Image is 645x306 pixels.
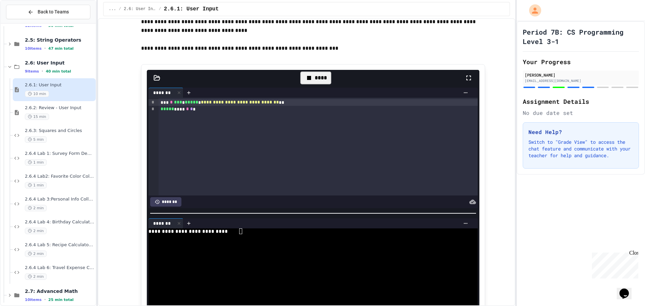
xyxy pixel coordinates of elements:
[6,5,90,19] button: Back to Teams
[525,72,637,78] div: [PERSON_NAME]
[25,91,49,97] span: 10 min
[523,109,639,117] div: No due date set
[25,228,47,234] span: 2 min
[44,46,46,51] span: •
[109,6,116,12] span: ...
[25,196,94,202] span: 2.6.4 Lab 3:Personal Info Collector
[525,78,637,83] div: [EMAIL_ADDRESS][DOMAIN_NAME]
[48,46,74,51] span: 47 min total
[46,69,71,74] span: 40 min total
[25,69,39,74] span: 9 items
[25,205,47,211] span: 2 min
[617,279,638,299] iframe: chat widget
[25,151,94,157] span: 2.6.4 Lab 1: Survey Form Debugger
[589,250,638,278] iframe: chat widget
[38,8,69,15] span: Back to Teams
[523,97,639,106] h2: Assignment Details
[25,37,94,43] span: 2.5: String Operators
[25,288,94,294] span: 2.7: Advanced Math
[25,114,49,120] span: 15 min
[528,139,633,159] p: Switch to "Grade View" to access the chat feature and communicate with your teacher for help and ...
[528,128,633,136] h3: Need Help?
[25,128,94,134] span: 2.6.3: Squares and Circles
[25,298,42,302] span: 10 items
[522,3,543,18] div: My Account
[25,219,94,225] span: 2.6.4 Lab 4: Birthday Calculator
[25,60,94,66] span: 2.6: User Input
[25,273,47,280] span: 2 min
[25,159,47,166] span: 1 min
[25,136,47,143] span: 5 min
[159,6,161,12] span: /
[164,5,219,13] span: 2.6.1: User Input
[523,27,639,46] h1: Period 7B: CS Programming Level 3-1
[25,265,94,271] span: 2.6.4 Lab 6: Travel Expense Calculator
[25,182,47,188] span: 1 min
[44,297,46,302] span: •
[119,6,121,12] span: /
[25,46,42,51] span: 10 items
[25,242,94,248] span: 2.6.4 Lab 5: Recipe Calculator Repair
[124,6,156,12] span: 2.6: User Input
[523,57,639,67] h2: Your Progress
[25,251,47,257] span: 2 min
[48,298,74,302] span: 25 min total
[25,174,94,179] span: 2.6.4 Lab2: Favorite Color Collector
[25,105,94,111] span: 2.6.2: Review - User Input
[25,82,94,88] span: 2.6.1: User Input
[3,3,46,43] div: Chat with us now!Close
[42,69,43,74] span: •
